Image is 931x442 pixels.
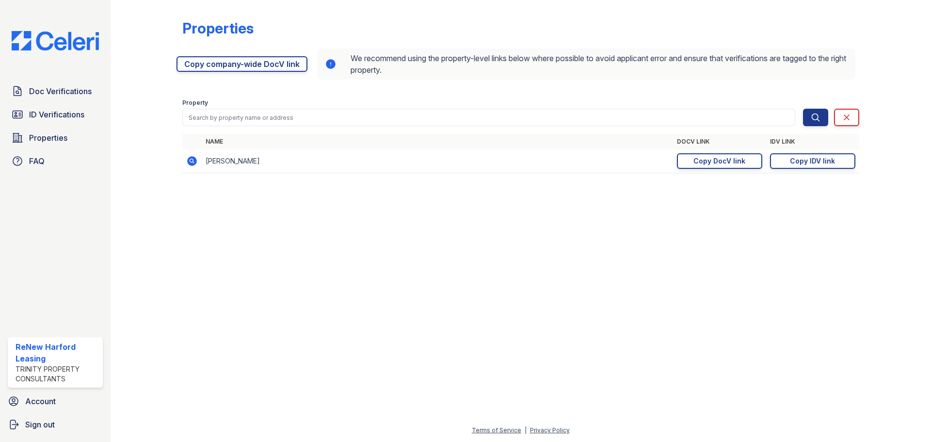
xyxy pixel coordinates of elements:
span: Doc Verifications [29,85,92,97]
a: Terms of Service [472,426,521,434]
div: Properties [182,19,254,37]
a: Sign out [4,415,107,434]
a: FAQ [8,151,103,171]
label: Property [182,99,208,107]
th: Name [202,134,673,149]
a: Account [4,392,107,411]
th: IDV Link [766,134,859,149]
span: FAQ [29,155,45,167]
a: Copy company-wide DocV link [177,56,307,72]
div: Copy DocV link [693,156,745,166]
span: Account [25,395,56,407]
span: Properties [29,132,67,144]
div: Copy IDV link [790,156,835,166]
input: Search by property name or address [182,109,795,126]
td: [PERSON_NAME] [202,149,673,173]
a: Privacy Policy [530,426,570,434]
div: We recommend using the property-level links below where possible to avoid applicant error and ens... [317,49,855,80]
a: Copy IDV link [770,153,855,169]
a: Properties [8,128,103,147]
th: DocV Link [673,134,766,149]
span: Sign out [25,419,55,430]
div: Trinity Property Consultants [16,364,99,384]
a: ID Verifications [8,105,103,124]
a: Copy DocV link [677,153,762,169]
a: Doc Verifications [8,82,103,101]
div: ReNew Harford Leasing [16,341,99,364]
span: ID Verifications [29,109,84,120]
img: CE_Logo_Blue-a8612792a0a2168367f1c8372b55b34899dd931a85d93a1a3d3e32e68fde9ad4.png [4,31,107,50]
div: | [525,426,527,434]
